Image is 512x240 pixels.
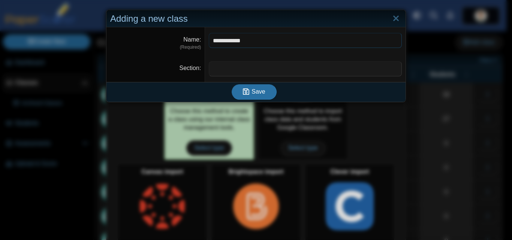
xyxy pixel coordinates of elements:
dfn: (Required) [110,44,201,51]
span: Save [252,88,265,95]
label: Section [180,65,201,71]
a: Close [390,12,402,25]
div: Adding a new class [106,10,406,28]
button: Save [232,84,277,99]
label: Name [183,36,201,43]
